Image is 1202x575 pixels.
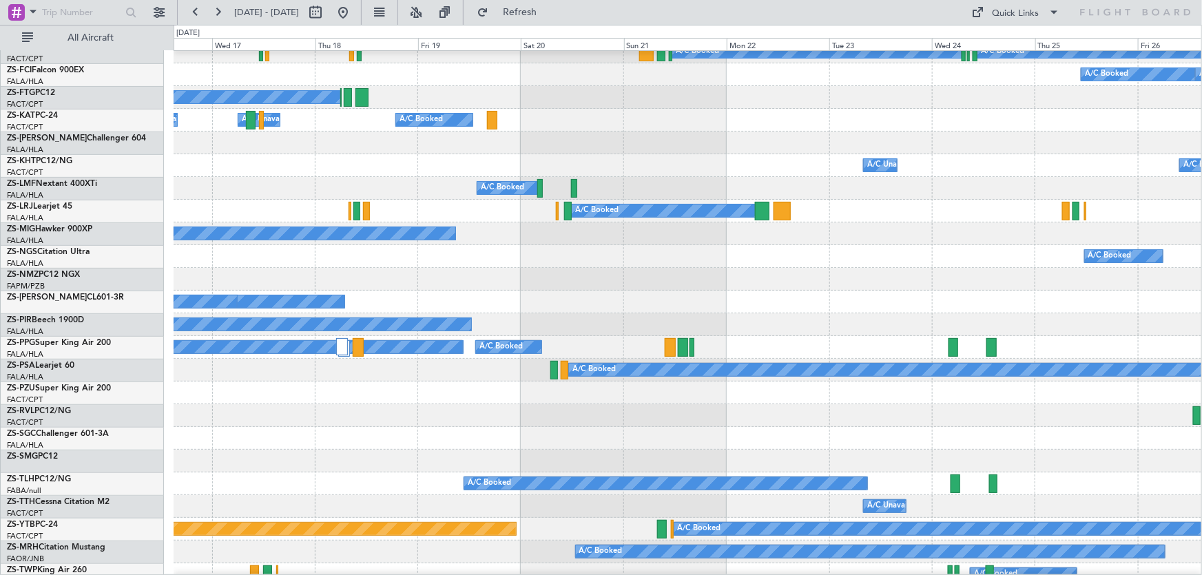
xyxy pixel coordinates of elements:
[521,38,623,50] div: Sat 20
[7,554,44,564] a: FAOR/JNB
[7,157,36,165] span: ZS-KHT
[7,395,43,405] a: FACT/CPT
[1085,64,1128,85] div: A/C Booked
[676,41,719,62] div: A/C Booked
[470,1,553,23] button: Refresh
[212,38,315,50] div: Wed 17
[7,475,71,483] a: ZS-TLHPC12/NG
[7,112,35,120] span: ZS-KAT
[7,362,35,370] span: ZS-PSA
[234,6,299,19] span: [DATE] - [DATE]
[575,200,619,221] div: A/C Booked
[7,430,109,438] a: ZS-SGCChallenger 601-3A
[7,225,35,233] span: ZS-MIG
[7,485,41,496] a: FABA/null
[1088,246,1132,266] div: A/C Booked
[7,89,35,97] span: ZS-FTG
[7,316,32,324] span: ZS-PIR
[624,38,727,50] div: Sun 21
[981,41,1024,62] div: A/C Booked
[7,384,111,393] a: ZS-PZUSuper King Air 200
[7,349,43,359] a: FALA/HLA
[7,475,34,483] span: ZS-TLH
[176,28,200,39] div: [DATE]
[7,498,35,506] span: ZS-TTH
[7,89,55,97] a: ZS-FTGPC12
[727,38,829,50] div: Mon 22
[15,27,149,49] button: All Aircraft
[7,293,124,302] a: ZS-[PERSON_NAME]CL601-3R
[7,202,33,211] span: ZS-LRJ
[7,271,80,279] a: ZS-NMZPC12 NGX
[7,202,72,211] a: ZS-LRJLearjet 45
[7,440,43,450] a: FALA/HLA
[468,473,511,494] div: A/C Booked
[7,531,43,541] a: FACT/CPT
[7,76,43,87] a: FALA/HLA
[7,167,43,178] a: FACT/CPT
[7,566,87,574] a: ZS-TWPKing Air 260
[7,225,92,233] a: ZS-MIGHawker 900XP
[7,452,38,461] span: ZS-SMG
[7,99,43,109] a: FACT/CPT
[7,326,43,337] a: FALA/HLA
[7,248,90,256] a: ZS-NGSCitation Ultra
[315,38,418,50] div: Thu 18
[7,271,39,279] span: ZS-NMZ
[7,521,58,529] a: ZS-YTBPC-24
[7,112,58,120] a: ZS-KATPC-24
[7,543,105,552] a: ZS-MRHCitation Mustang
[7,281,45,291] a: FAPM/PZB
[7,258,43,269] a: FALA/HLA
[7,339,111,347] a: ZS-PPGSuper King Air 200
[7,213,43,223] a: FALA/HLA
[867,496,924,516] div: A/C Unavailable
[965,1,1067,23] button: Quick Links
[932,38,1035,50] div: Wed 24
[7,508,43,519] a: FACT/CPT
[7,452,58,461] a: ZS-SMGPC12
[36,33,145,43] span: All Aircraft
[7,417,43,428] a: FACT/CPT
[42,2,121,23] input: Trip Number
[479,337,523,357] div: A/C Booked
[993,7,1039,21] div: Quick Links
[7,498,110,506] a: ZS-TTHCessna Citation M2
[7,180,97,188] a: ZS-LMFNextant 400XTi
[579,541,623,562] div: A/C Booked
[7,384,35,393] span: ZS-PZU
[7,248,37,256] span: ZS-NGS
[7,407,71,415] a: ZS-RVLPC12/NG
[7,407,34,415] span: ZS-RVL
[7,122,43,132] a: FACT/CPT
[7,190,43,200] a: FALA/HLA
[7,134,87,143] span: ZS-[PERSON_NAME]
[7,293,87,302] span: ZS-[PERSON_NAME]
[418,38,521,50] div: Fri 19
[7,543,39,552] span: ZS-MRH
[7,236,43,246] a: FALA/HLA
[7,372,43,382] a: FALA/HLA
[7,362,74,370] a: ZS-PSALearjet 60
[572,359,616,380] div: A/C Booked
[7,339,35,347] span: ZS-PPG
[7,145,43,155] a: FALA/HLA
[242,109,299,130] div: A/C Unavailable
[491,8,549,17] span: Refresh
[7,134,146,143] a: ZS-[PERSON_NAME]Challenger 604
[7,566,37,574] span: ZS-TWP
[400,109,443,130] div: A/C Booked
[7,66,84,74] a: ZS-FCIFalcon 900EX
[829,38,932,50] div: Tue 23
[7,521,35,529] span: ZS-YTB
[7,180,36,188] span: ZS-LMF
[7,54,43,64] a: FACT/CPT
[7,316,84,324] a: ZS-PIRBeech 1900D
[867,155,924,176] div: A/C Unavailable
[678,519,721,539] div: A/C Booked
[481,178,524,198] div: A/C Booked
[1035,38,1138,50] div: Thu 25
[7,66,32,74] span: ZS-FCI
[7,157,72,165] a: ZS-KHTPC12/NG
[7,430,36,438] span: ZS-SGC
